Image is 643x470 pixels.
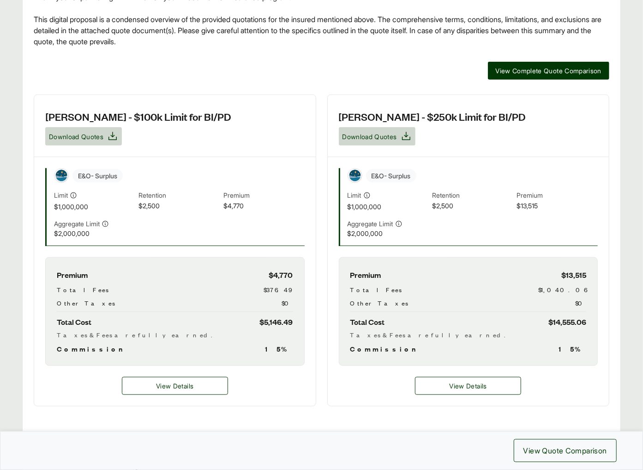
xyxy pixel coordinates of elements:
[523,445,607,456] span: View Quote Comparison
[517,190,598,201] span: Premium
[450,381,487,391] span: View Details
[350,343,421,354] span: Commission
[350,330,587,340] div: Taxes & Fees are fully earned.
[57,285,108,294] span: Total Fees
[49,132,103,141] span: Download Quotes
[343,132,397,141] span: Download Quotes
[45,127,122,146] button: Download Quotes
[122,377,228,395] button: View Details
[348,190,361,200] span: Limit
[350,316,385,328] span: Total Cost
[139,190,220,201] span: Retention
[54,190,68,200] span: Limit
[514,439,617,462] button: View Quote Comparison
[156,381,193,391] span: View Details
[54,202,135,211] span: $1,000,000
[260,316,293,328] span: $5,146.49
[348,202,429,211] span: $1,000,000
[57,298,115,308] span: Other Taxes
[264,285,293,294] span: $376.49
[432,190,513,201] span: Retention
[54,229,135,238] span: $2,000,000
[45,110,231,123] h3: [PERSON_NAME] - $100k Limit for BI/PD
[488,62,610,80] button: View Complete Quote Comparison
[339,127,415,146] button: Download Quotes
[57,269,88,281] span: Premium
[350,269,381,281] span: Premium
[432,201,513,211] span: $2,500
[559,343,586,354] span: 15 %
[223,190,305,201] span: Premium
[575,298,586,308] span: $0
[415,377,521,395] button: View Details
[282,298,293,308] span: $0
[223,201,305,211] span: $4,770
[265,343,293,354] span: 15 %
[339,110,526,123] h3: [PERSON_NAME] - $250k Limit for BI/PD
[496,66,602,76] span: View Complete Quote Comparison
[348,219,393,229] span: Aggregate Limit
[415,377,521,395] a: Vela - $250k Limit for BI/PD details
[517,201,598,211] span: $13,515
[139,201,220,211] span: $2,500
[57,316,91,328] span: Total Cost
[548,316,586,328] span: $14,555.06
[72,169,123,182] span: E&O - Surplus
[561,269,586,281] span: $13,515
[54,219,100,229] span: Aggregate Limit
[57,343,127,354] span: Commission
[538,285,586,294] span: $1,040.06
[350,298,409,308] span: Other Taxes
[54,169,68,182] img: Vela Insurance
[269,269,293,281] span: $4,770
[350,285,402,294] span: Total Fees
[366,169,416,182] span: E&O - Surplus
[122,377,228,395] a: Vela - $100k Limit for BI/PD details
[348,229,429,238] span: $2,000,000
[348,169,362,182] img: Vela Insurance
[57,330,293,340] div: Taxes & Fees are fully earned.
